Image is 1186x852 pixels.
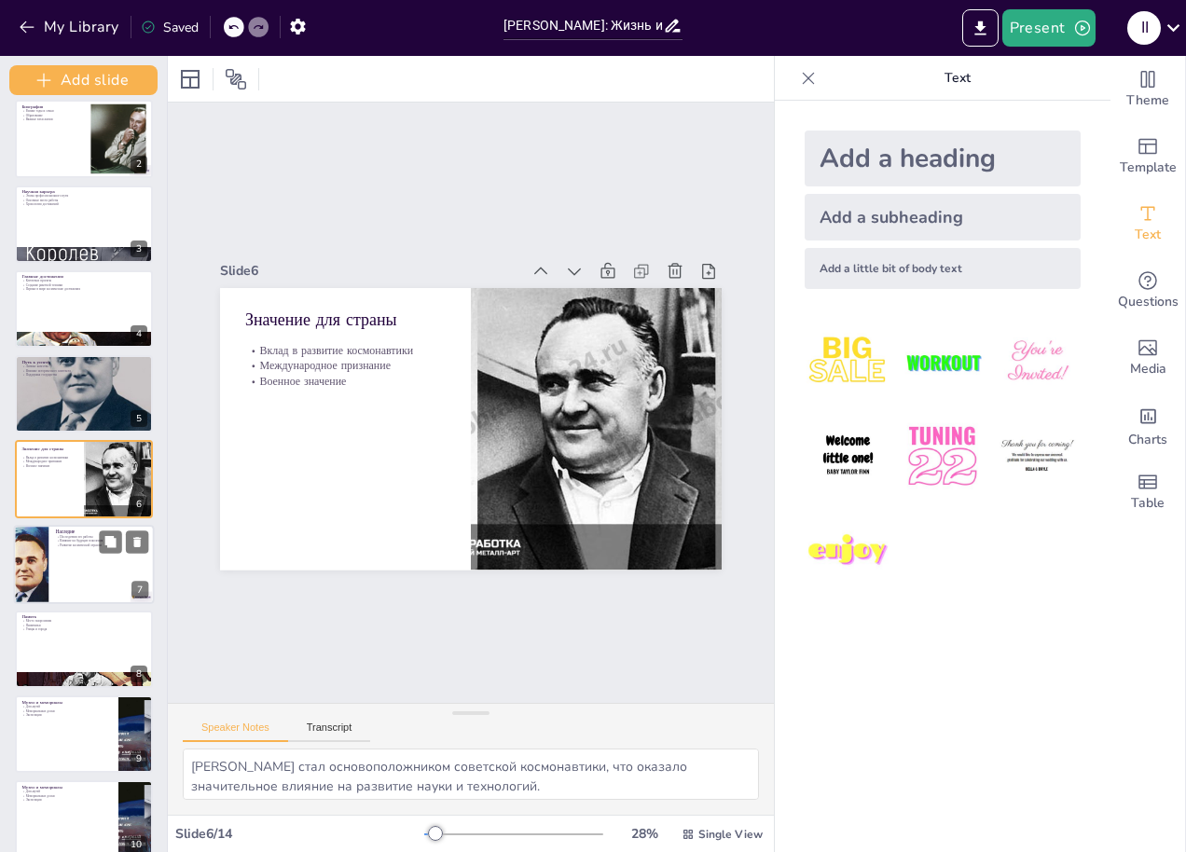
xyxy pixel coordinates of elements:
[445,439,559,621] p: Международное признание
[21,273,145,280] p: Главные достижения
[21,793,111,798] p: Мемориальные доски
[183,749,759,800] textarea: [PERSON_NAME] стал основоположником советской космонавтики, что оказало значительное влияние на р...
[805,194,1081,240] div: Add a subheading
[15,186,153,263] div: 3
[131,496,147,513] div: 6
[21,113,84,117] p: Образование
[131,325,147,342] div: 4
[131,581,148,598] div: 7
[899,319,986,405] img: 2.jpeg
[21,368,145,373] p: Влияние исторического контекста
[1127,11,1161,45] div: i i
[131,666,147,682] div: 8
[21,198,145,202] p: Основные места работы
[9,65,158,95] button: Add slide
[1110,190,1185,257] div: Add text boxes
[805,319,891,405] img: 1.jpeg
[15,611,153,688] div: 8
[14,12,127,42] button: My Library
[14,525,155,604] div: 7
[126,530,148,553] button: Delete Slide
[21,358,145,364] p: Путь к успеху
[15,270,153,348] div: 4
[21,713,111,718] p: Экспозиции
[994,319,1081,405] img: 3.jpeg
[141,19,199,36] div: Saved
[622,825,667,843] div: 28 %
[56,543,147,547] p: Развитие космической отрасли
[823,56,1092,101] p: Text
[1126,90,1169,111] span: Theme
[21,373,145,378] p: Поддержка государства
[21,103,84,110] p: Биография
[1110,257,1185,324] div: Get real-time input from your audience
[805,131,1081,186] div: Add a heading
[175,64,205,94] div: Layout
[225,68,247,90] span: Position
[21,619,145,624] p: Место захоронения
[175,825,424,843] div: Slide 6 / 14
[21,364,145,368] p: Личные качества
[1110,56,1185,123] div: Change the overall theme
[1120,158,1177,178] span: Template
[21,613,145,620] p: Память
[1118,292,1179,312] span: Questions
[15,695,153,773] div: 9
[56,533,147,538] p: Последствия его работы
[56,538,147,543] p: Влияние на будущие поколения
[15,355,153,433] div: 5
[21,455,76,460] p: Вклад в развитие космонавтики
[131,410,147,427] div: 5
[1130,359,1166,379] span: Media
[131,240,147,257] div: 3
[288,721,371,742] button: Transcript
[21,463,76,468] p: Военное значение
[994,413,1081,500] img: 6.jpeg
[21,117,84,122] p: Важные вехи жизни
[21,287,145,292] p: Первые в мире космические достижения
[899,413,986,500] img: 5.jpeg
[1128,430,1167,450] span: Charts
[1127,9,1161,47] button: i i
[1131,493,1165,514] span: Table
[21,188,145,195] p: Научная карьера
[698,827,763,842] span: Single View
[1110,392,1185,459] div: Add charts and graphs
[1135,225,1161,245] span: Text
[99,530,121,553] button: Duplicate Slide
[56,528,147,534] p: Наследие
[503,12,663,39] input: Insert title
[131,750,147,767] div: 9
[21,627,145,632] p: Улицы и города
[458,432,572,613] p: Военное значение
[15,440,153,517] div: 6
[962,9,999,47] button: Export to PowerPoint
[21,624,145,628] p: Памятники
[805,248,1081,289] div: Add a little bit of body text
[21,790,111,794] p: Дом-музей
[21,708,111,713] p: Мемориальные доски
[21,460,76,464] p: Международное признание
[21,194,145,199] p: Этапы профессионального пути
[21,784,111,790] p: Музеи и мемориалы
[21,202,145,207] p: Хронология достижений
[183,721,288,742] button: Speaker Notes
[21,798,111,803] p: Экспозиции
[1110,324,1185,392] div: Add images, graphics, shapes or video
[402,460,522,646] p: Значение для страны
[21,283,145,288] p: Создание ракетной техники
[21,279,145,283] p: Ключевые проекты
[805,413,891,500] img: 4.jpeg
[1110,123,1185,190] div: Add ready made slides
[805,508,891,595] img: 7.jpeg
[21,698,111,705] p: Музеи и мемориалы
[1002,9,1096,47] button: Present
[21,109,84,114] p: Ранние годы и семья
[324,421,490,690] div: Slide 6
[15,100,153,177] div: 2
[131,156,147,172] div: 2
[431,447,545,628] p: Вклад в развитие космонавтики
[21,704,111,708] p: Дом-музей
[1110,459,1185,526] div: Add a table
[21,446,76,452] p: Значение для страны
